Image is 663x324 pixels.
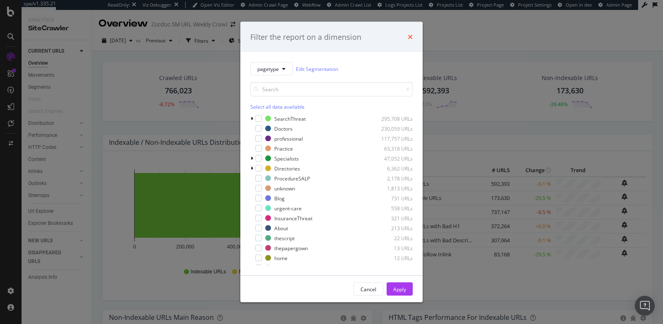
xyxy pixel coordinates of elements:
div: thepapergown [274,244,308,251]
div: Cancel [361,285,376,292]
div: Filter the report on a dimension [250,32,361,42]
div: InsuranceThreat [274,214,312,222]
div: 13 URLs [372,244,413,251]
div: Directories [274,165,300,172]
div: Doctors [274,125,293,132]
div: 230,059 URLs [372,125,413,132]
div: 6,362 URLs [372,165,413,172]
div: 213 URLs [372,224,413,231]
div: 7 URLs [372,264,413,271]
button: pagetype [250,62,293,76]
div: modal [240,22,423,302]
div: Blog [274,195,285,202]
button: Apply [387,283,413,296]
div: Open Intercom Messenger [635,296,655,316]
div: Practice [274,145,293,152]
div: thescript [274,234,295,241]
div: ProcedureSALP [274,175,310,182]
div: Select all data available [250,103,413,110]
div: 117,757 URLs [372,135,413,142]
div: 321 URLs [372,214,413,222]
input: Search [250,82,413,97]
div: 12 URLs [372,254,413,261]
div: 731 URLs [372,195,413,202]
div: 558 URLs [372,205,413,212]
div: 1,813 URLs [372,185,413,192]
div: urgent-care [274,205,302,212]
div: About [274,224,288,231]
div: home [274,254,288,261]
div: professional [274,135,303,142]
div: 47,052 URLs [372,155,413,162]
div: 2,178 URLs [372,175,413,182]
span: pagetype [257,65,279,72]
div: unknown [274,185,295,192]
div: HTML [274,264,288,271]
div: Specialists [274,155,299,162]
a: Edit Segmentation [296,64,338,73]
div: times [408,32,413,42]
button: Cancel [353,283,383,296]
div: SearchThreat [274,115,306,122]
div: 22 URLs [372,234,413,241]
div: Apply [393,285,406,292]
div: 63,318 URLs [372,145,413,152]
div: 295,708 URLs [372,115,413,122]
